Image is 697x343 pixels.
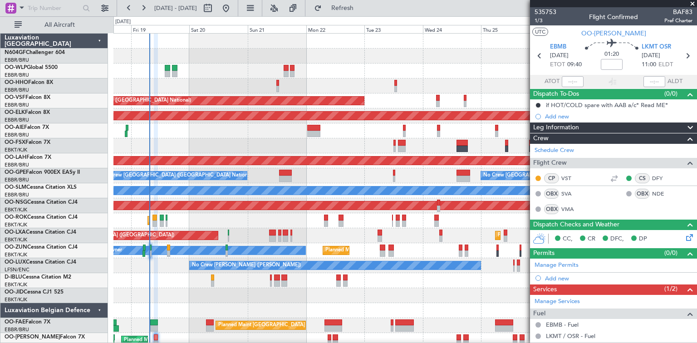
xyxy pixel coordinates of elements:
span: ATOT [545,77,560,86]
span: Services [533,284,557,295]
a: OO-FAEFalcon 7X [5,319,50,325]
a: EBBR/BRU [5,176,29,183]
a: N604GFChallenger 604 [5,50,65,55]
a: EBBR/BRU [5,72,29,78]
span: Crew [533,133,549,144]
a: EBBR/BRU [5,117,29,123]
a: Schedule Crew [535,146,574,155]
div: OBX [544,189,559,199]
a: EBKT/KJK [5,147,27,153]
a: Manage Permits [535,261,579,270]
a: EBKT/KJK [5,221,27,228]
a: OO-JIDCessna CJ1 525 [5,289,64,295]
span: OO-ZUN [5,245,27,250]
div: if HOT/COLD spare with AAB a/c* Read ME* [546,101,668,109]
div: Thu 25 [481,25,540,33]
span: OO-[PERSON_NAME] [581,29,646,38]
a: EBKT/KJK [5,236,27,243]
span: OO-ROK [5,215,27,220]
div: [DATE] [115,18,131,26]
span: 1/3 [535,17,556,24]
a: EBKT/KJK [5,281,27,288]
a: OO-LAHFalcon 7X [5,155,51,160]
span: All Aircraft [24,22,96,28]
span: OO-GPE [5,170,26,175]
a: OO-VSFFalcon 8X [5,95,50,100]
span: [DATE] [642,51,660,60]
input: --:-- [562,76,584,87]
a: NDE [652,190,672,198]
div: OBX [635,189,650,199]
button: Refresh [310,1,364,15]
span: Dispatch Checks and Weather [533,220,619,230]
a: OO-[PERSON_NAME]Falcon 7X [5,334,85,340]
span: OO-HHO [5,80,28,85]
div: Sun 21 [248,25,306,33]
a: EBKT/KJK [5,251,27,258]
span: 09:40 [567,60,582,69]
a: OO-SLMCessna Citation XLS [5,185,77,190]
div: OBX [544,204,559,214]
div: Mon 22 [306,25,365,33]
span: CR [588,235,595,244]
span: OO-LXA [5,230,26,235]
a: EBBR/BRU [5,132,29,138]
button: All Aircraft [10,18,98,32]
span: 01:20 [604,50,619,59]
div: Fri 19 [131,25,190,33]
a: EBKT/KJK [5,296,27,303]
a: EBBR/BRU [5,326,29,333]
span: ELDT [658,60,673,69]
a: OO-NSGCessna Citation CJ4 [5,200,78,205]
a: OO-ELKFalcon 8X [5,110,50,115]
div: Planned Maint [GEOGRAPHIC_DATA] ([GEOGRAPHIC_DATA] National) [218,318,383,332]
div: Tue 23 [364,25,423,33]
span: (1/2) [664,284,677,294]
span: OO-[PERSON_NAME] [5,334,60,340]
span: N604GF [5,50,26,55]
a: D-IBLUCessna Citation M2 [5,274,71,280]
span: OO-FSX [5,140,25,145]
span: [DATE] [550,51,569,60]
span: OO-FAE [5,319,25,325]
a: EBBR/BRU [5,57,29,64]
a: EBBR/BRU [5,102,29,108]
a: OO-LUXCessna Citation CJ4 [5,260,76,265]
a: OO-ROKCessna Citation CJ4 [5,215,78,220]
div: No Crew [GEOGRAPHIC_DATA] ([GEOGRAPHIC_DATA] National) [101,169,253,182]
span: DP [639,235,647,244]
a: OO-WLPGlobal 5500 [5,65,58,70]
div: CP [544,173,559,183]
a: VMA [561,205,582,213]
span: OO-ELK [5,110,25,115]
a: EBBR/BRU [5,162,29,168]
span: BAF83 [664,7,692,17]
span: Flight Crew [533,158,567,168]
a: OO-GPEFalcon 900EX EASy II [5,170,80,175]
span: LKMT OSR [642,43,671,52]
a: EBMB - Fuel [546,321,579,328]
a: SVA [561,190,582,198]
a: VST [561,174,582,182]
span: Dispatch To-Dos [533,89,579,99]
span: (0/0) [664,89,677,98]
span: OO-WLP [5,65,27,70]
span: 11:00 [642,60,656,69]
div: No Crew [GEOGRAPHIC_DATA] ([GEOGRAPHIC_DATA] National) [483,169,635,182]
a: LFSN/ENC [5,266,29,273]
a: OO-LXACessna Citation CJ4 [5,230,76,235]
div: Flight Confirmed [589,12,638,22]
div: Sat 20 [189,25,248,33]
span: Fuel [533,309,545,319]
span: DFC, [610,235,624,244]
a: DFY [652,174,672,182]
a: Manage Services [535,297,580,306]
span: EBMB [550,43,566,52]
span: Leg Information [533,122,579,133]
a: EBBR/BRU [5,87,29,93]
span: Pref Charter [664,17,692,24]
span: OO-LAH [5,155,26,160]
div: No Crew [PERSON_NAME] ([PERSON_NAME]) [192,259,301,272]
span: OO-JID [5,289,24,295]
span: D-IBLU [5,274,22,280]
